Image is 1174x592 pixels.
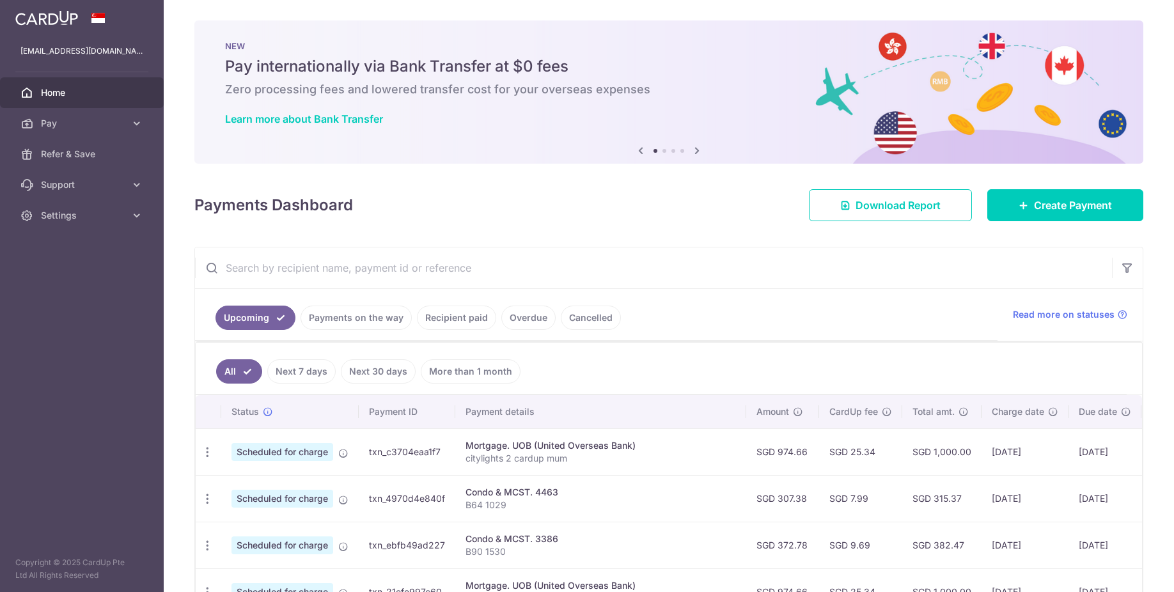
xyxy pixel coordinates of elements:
span: Total amt. [912,405,955,418]
td: [DATE] [1068,428,1141,475]
a: Cancelled [561,306,621,330]
td: txn_ebfb49ad227 [359,522,455,568]
th: Payment details [455,395,746,428]
td: [DATE] [982,428,1068,475]
td: SGD 1,000.00 [902,428,982,475]
span: Scheduled for charge [231,490,333,508]
span: Charge date [992,405,1044,418]
span: Create Payment [1034,198,1112,213]
td: txn_c3704eaa1f7 [359,428,455,475]
span: Scheduled for charge [231,443,333,461]
a: Download Report [809,189,972,221]
span: Status [231,405,259,418]
div: Mortgage. UOB (United Overseas Bank) [466,439,736,452]
td: [DATE] [982,475,1068,522]
span: Support [41,178,125,191]
td: [DATE] [1068,475,1141,522]
span: Scheduled for charge [231,536,333,554]
td: [DATE] [982,522,1068,568]
h5: Pay internationally via Bank Transfer at $0 fees [225,56,1113,77]
a: Recipient paid [417,306,496,330]
a: All [216,359,262,384]
input: Search by recipient name, payment id or reference [195,247,1112,288]
td: SGD 382.47 [902,522,982,568]
td: SGD 372.78 [746,522,819,568]
span: Amount [756,405,789,418]
span: CardUp fee [829,405,878,418]
td: SGD 974.66 [746,428,819,475]
span: Home [41,86,125,99]
p: NEW [225,41,1113,51]
a: Next 7 days [267,359,336,384]
a: More than 1 month [421,359,520,384]
div: Condo & MCST. 3386 [466,533,736,545]
th: Payment ID [359,395,455,428]
td: SGD 315.37 [902,475,982,522]
a: Create Payment [987,189,1143,221]
a: Payments on the way [301,306,412,330]
td: txn_4970d4e840f [359,475,455,522]
img: CardUp [15,10,78,26]
a: Next 30 days [341,359,416,384]
span: Settings [41,209,125,222]
td: SGD 9.69 [819,522,902,568]
td: SGD 307.38 [746,475,819,522]
div: Mortgage. UOB (United Overseas Bank) [466,579,736,592]
td: SGD 25.34 [819,428,902,475]
div: Condo & MCST. 4463 [466,486,736,499]
td: SGD 7.99 [819,475,902,522]
td: [DATE] [1068,522,1141,568]
span: Pay [41,117,125,130]
span: Due date [1079,405,1117,418]
img: Bank transfer banner [194,20,1143,164]
span: Download Report [856,198,941,213]
a: Read more on statuses [1013,308,1127,321]
p: citylights 2 cardup mum [466,452,736,465]
a: Learn more about Bank Transfer [225,113,383,125]
h4: Payments Dashboard [194,194,353,217]
a: Upcoming [215,306,295,330]
p: B64 1029 [466,499,736,511]
h6: Zero processing fees and lowered transfer cost for your overseas expenses [225,82,1113,97]
a: Overdue [501,306,556,330]
span: Read more on statuses [1013,308,1115,321]
p: [EMAIL_ADDRESS][DOMAIN_NAME] [20,45,143,58]
span: Refer & Save [41,148,125,160]
p: B90 1530 [466,545,736,558]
